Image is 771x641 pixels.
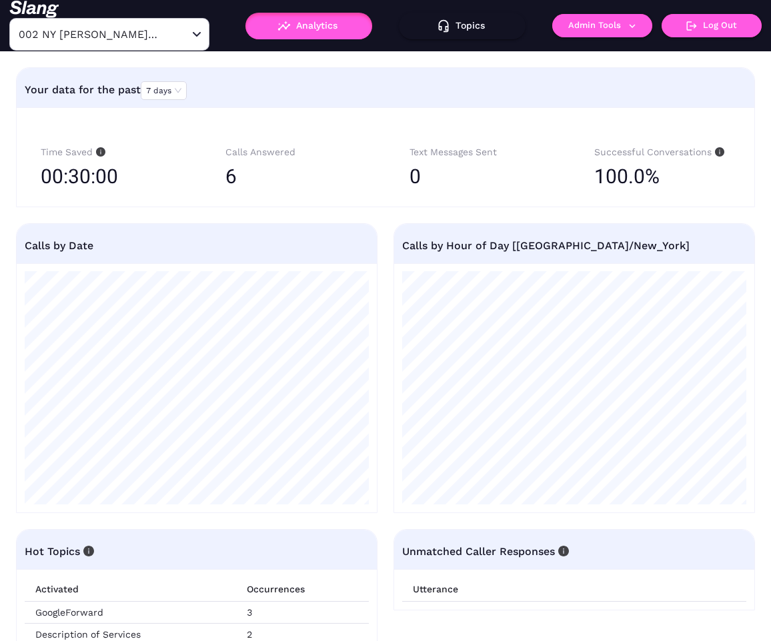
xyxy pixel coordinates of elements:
[245,21,372,30] a: Analytics
[41,147,105,157] span: Time Saved
[712,147,724,157] span: info-circle
[236,577,369,602] th: Occurrences
[410,165,421,188] span: 0
[80,546,94,556] span: info-circle
[146,82,181,99] span: 7 days
[236,602,369,624] td: 3
[552,14,652,37] button: Admin Tools
[41,160,118,193] span: 00:30:00
[402,577,746,602] th: Utterance
[410,145,546,160] div: Text Messages Sent
[25,577,236,602] th: Activated
[93,147,105,157] span: info-circle
[25,74,746,106] div: Your data for the past
[225,165,237,188] span: 6
[225,145,362,160] div: Calls Answered
[245,13,372,39] button: Analytics
[662,14,762,37] button: Log Out
[402,545,569,558] span: Unmatched Caller Responses
[402,224,746,267] div: Calls by Hour of Day [[GEOGRAPHIC_DATA]/New_York]
[555,546,569,556] span: info-circle
[25,545,94,558] span: Hot Topics
[594,160,660,193] span: 100.0%
[25,224,369,267] div: Calls by Date
[189,27,205,43] button: Open
[399,13,526,39] button: Topics
[594,147,724,157] span: Successful Conversations
[25,602,236,624] td: GoogleForward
